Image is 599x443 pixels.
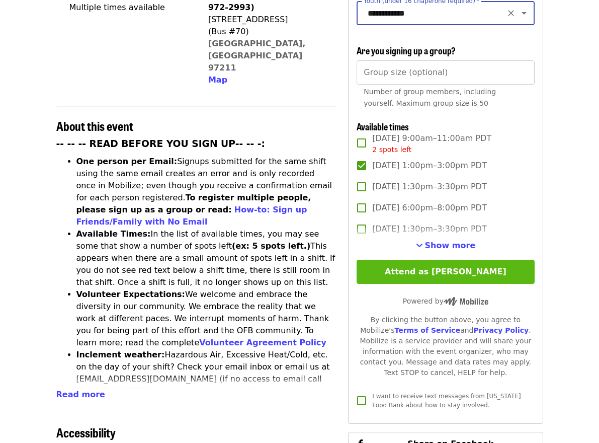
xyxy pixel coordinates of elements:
li: In the list of available times, you may see some that show a number of spots left This appears wh... [76,228,336,288]
span: [DATE] 6:00pm–8:00pm PDT [372,202,486,214]
span: [DATE] 1:30pm–3:30pm PDT [372,223,486,235]
button: See more timeslots [416,240,476,252]
strong: To register multiple people, please sign up as a group or read: [76,193,311,214]
li: Hazardous Air, Excessive Heat/Cold, etc. on the day of your shift? Check your email inbox or emai... [76,349,336,409]
span: Available times [357,120,409,133]
span: [DATE] 1:30pm–3:30pm PDT [372,181,486,193]
button: Open [517,6,531,20]
div: (Bus #70) [208,26,328,38]
a: [GEOGRAPHIC_DATA], [GEOGRAPHIC_DATA] 97211 [208,39,306,72]
div: Multiple times available [69,2,165,14]
span: Powered by [403,297,488,305]
strong: Volunteer Expectations: [76,289,186,299]
button: Clear [504,6,518,20]
div: By clicking the button above, you agree to Mobilize's and . Mobilize is a service provider and wi... [357,315,534,378]
li: We welcome and embrace the diversity in our community. We embrace the reality that we work at dif... [76,288,336,349]
span: Read more [56,390,105,399]
span: [DATE] 9:00am–11:00am PDT [372,132,491,155]
button: Attend as [PERSON_NAME] [357,260,534,284]
input: [object Object] [357,60,534,85]
strong: (ex: 5 spots left.) [232,241,310,251]
span: Accessibility [56,423,116,441]
span: Show more [425,241,476,250]
a: Terms of Service [394,326,460,334]
a: Privacy Policy [473,326,529,334]
span: [DATE] 1:00pm–3:00pm PDT [372,160,486,172]
span: About this event [56,117,133,134]
a: How-to: Sign up Friends/Family with No Email [76,205,307,227]
strong: -- -- -- READ BEFORE YOU SIGN UP-- -- -: [56,138,266,149]
span: I want to receive text messages from [US_STATE] Food Bank about how to stay involved. [372,393,521,409]
li: Signups submitted for the same shift using the same email creates an error and is only recorded o... [76,156,336,228]
div: [STREET_ADDRESS] [208,14,328,26]
a: Volunteer Agreement Policy [199,338,326,347]
span: 2 spots left [372,145,411,154]
span: Map [208,75,227,85]
img: Powered by Mobilize [444,297,488,306]
button: Read more [56,389,105,401]
strong: Inclement weather: [76,350,165,359]
strong: One person per Email: [76,157,178,166]
span: Are you signing up a group? [357,44,456,57]
button: Map [208,74,227,86]
strong: Available Times: [76,229,151,239]
span: Number of group members, including yourself. Maximum group size is 50 [364,88,496,107]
